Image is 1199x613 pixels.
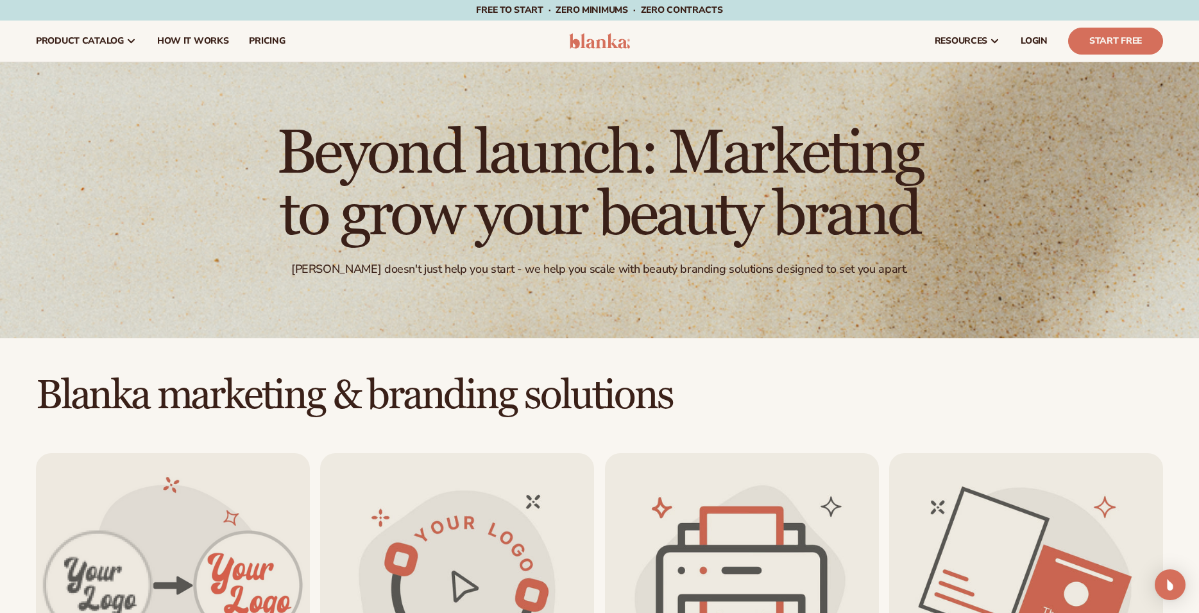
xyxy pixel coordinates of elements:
[249,36,285,46] span: pricing
[569,33,630,49] img: logo
[247,123,953,246] h1: Beyond launch: Marketing to grow your beauty brand
[147,21,239,62] a: How It Works
[26,21,147,62] a: product catalog
[924,21,1010,62] a: resources
[1155,569,1186,600] div: Open Intercom Messenger
[239,21,295,62] a: pricing
[157,36,229,46] span: How It Works
[1010,21,1058,62] a: LOGIN
[1021,36,1048,46] span: LOGIN
[36,36,124,46] span: product catalog
[476,4,722,16] span: Free to start · ZERO minimums · ZERO contracts
[935,36,987,46] span: resources
[291,262,908,277] div: [PERSON_NAME] doesn't just help you start - we help you scale with beauty branding solutions desi...
[1068,28,1163,55] a: Start Free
